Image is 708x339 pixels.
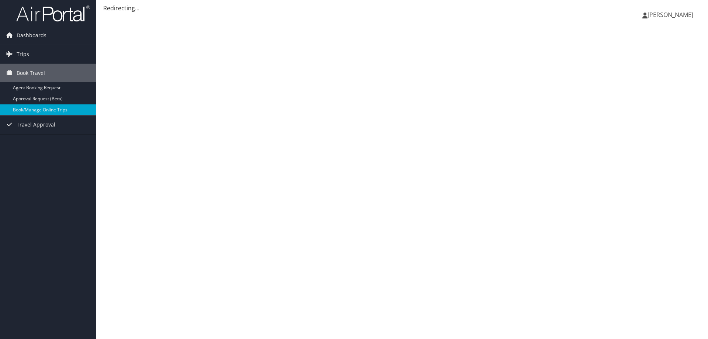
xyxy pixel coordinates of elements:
[17,64,45,82] span: Book Travel
[16,5,90,22] img: airportal-logo.png
[642,4,701,26] a: [PERSON_NAME]
[103,4,701,13] div: Redirecting...
[17,45,29,63] span: Trips
[648,11,693,19] span: [PERSON_NAME]
[17,115,55,134] span: Travel Approval
[17,26,46,45] span: Dashboards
